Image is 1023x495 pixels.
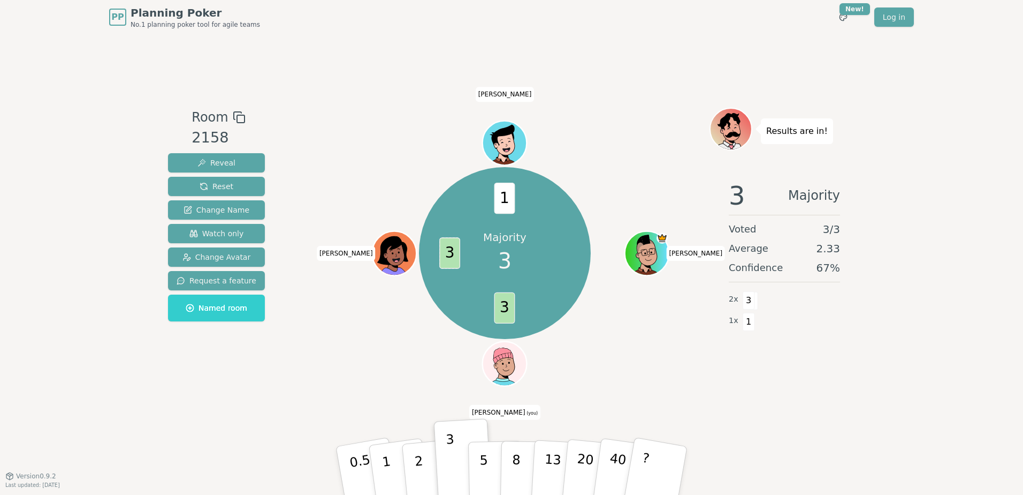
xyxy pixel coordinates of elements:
[182,252,251,262] span: Change Avatar
[729,294,738,305] span: 2 x
[192,108,228,127] span: Room
[440,238,461,269] span: 3
[729,241,768,256] span: Average
[168,271,265,290] button: Request a feature
[168,177,265,196] button: Reset
[16,472,56,481] span: Version 0.9.2
[729,222,757,237] span: Voted
[729,183,745,208] span: 3
[168,224,265,243] button: Watch only
[766,124,828,139] p: Results are in!
[177,275,256,286] span: Request a feature
[788,183,840,208] span: Majority
[483,230,526,245] p: Majority
[469,404,540,419] span: Click to change your name
[484,343,526,385] button: Click to change your avatar
[111,11,124,24] span: PP
[5,472,56,481] button: Version0.9.2
[657,232,668,244] span: Toce is the host
[317,246,376,261] span: Click to change your name
[839,3,870,15] div: New!
[446,432,457,490] p: 3
[874,7,914,27] a: Log in
[666,246,725,261] span: Click to change your name
[525,410,538,415] span: (you)
[168,295,265,321] button: Named room
[168,247,265,267] button: Change Avatar
[192,127,245,149] div: 2158
[729,260,783,275] span: Confidence
[109,5,260,29] a: PPPlanning PokerNo.1 planning poker tool for agile teams
[823,222,840,237] span: 3 / 3
[131,20,260,29] span: No.1 planning poker tool for agile teams
[729,315,738,327] span: 1 x
[186,303,247,313] span: Named room
[131,5,260,20] span: Planning Poker
[197,157,235,168] span: Reveal
[5,482,60,488] span: Last updated: [DATE]
[200,181,233,192] span: Reset
[168,153,265,172] button: Reveal
[476,87,535,102] span: Click to change your name
[743,291,755,310] span: 3
[494,183,515,214] span: 1
[816,241,840,256] span: 2.33
[498,245,511,277] span: 3
[834,7,853,27] button: New!
[743,313,755,331] span: 1
[184,205,249,215] span: Change Name
[494,292,515,324] span: 3
[168,200,265,220] button: Change Name
[189,228,244,239] span: Watch only
[816,260,840,275] span: 67 %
